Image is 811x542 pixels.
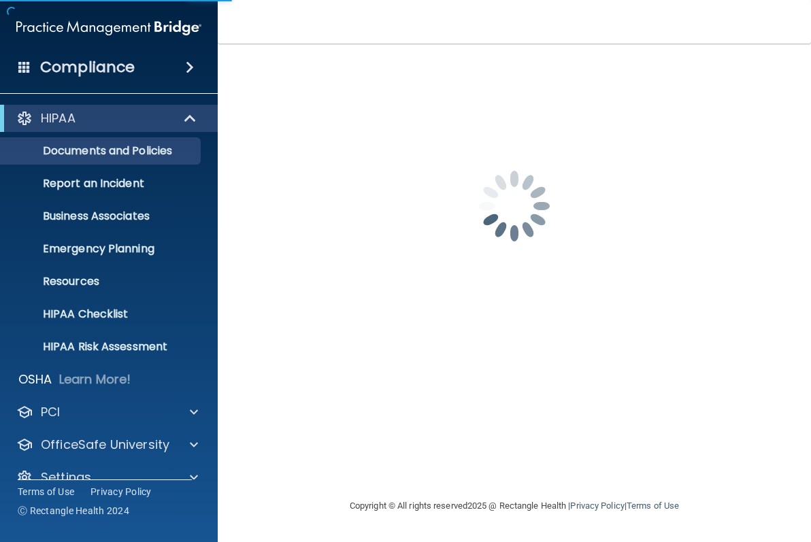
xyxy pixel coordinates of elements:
[627,501,679,511] a: Terms of Use
[9,209,195,223] p: Business Associates
[16,404,198,420] a: PCI
[266,484,763,528] div: Copyright © All rights reserved 2025 @ Rectangle Health | |
[41,469,91,486] p: Settings
[41,110,76,126] p: HIPAA
[16,469,198,486] a: Settings
[576,445,795,500] iframe: Drift Widget Chat Controller
[16,437,198,453] a: OfficeSafe University
[18,504,129,518] span: Ⓒ Rectangle Health 2024
[9,144,195,158] p: Documents and Policies
[9,307,195,321] p: HIPAA Checklist
[570,501,624,511] a: Privacy Policy
[18,485,74,498] a: Terms of Use
[18,371,52,388] p: OSHA
[9,340,195,354] p: HIPAA Risk Assessment
[90,485,152,498] a: Privacy Policy
[59,371,131,388] p: Learn More!
[9,275,195,288] p: Resources
[446,138,582,274] img: spinner.e123f6fc.gif
[16,110,197,126] a: HIPAA
[9,177,195,190] p: Report an Incident
[40,58,135,77] h4: Compliance
[41,404,60,420] p: PCI
[9,242,195,256] p: Emergency Planning
[41,437,169,453] p: OfficeSafe University
[16,14,201,41] img: PMB logo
